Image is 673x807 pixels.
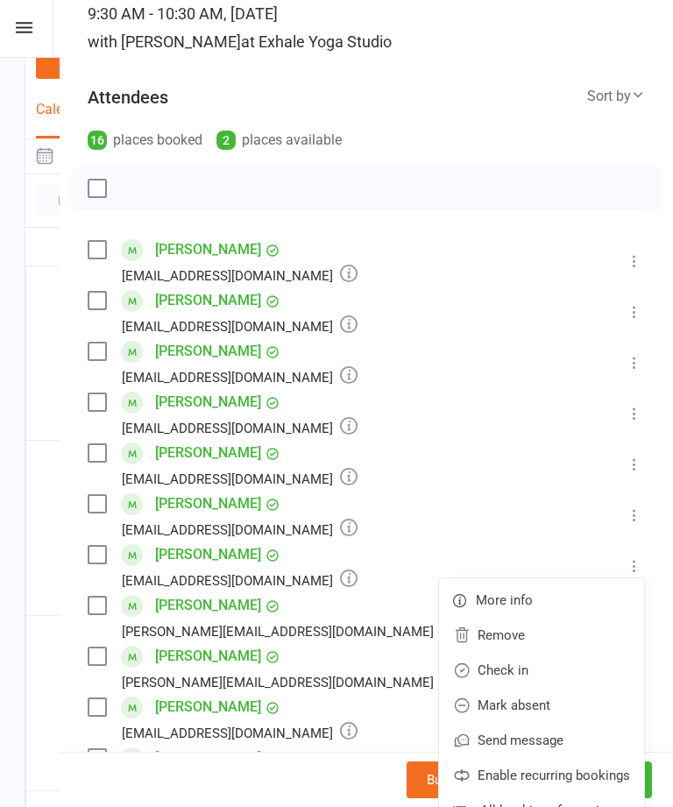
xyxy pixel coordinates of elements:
[155,490,261,518] a: [PERSON_NAME]
[155,439,261,467] a: [PERSON_NAME]
[241,32,392,51] span: at Exhale Yoga Studio
[407,761,558,798] button: Bulk add attendees
[476,590,533,611] span: More info
[216,128,342,152] div: places available
[122,315,358,337] div: [EMAIL_ADDRESS][DOMAIN_NAME]
[25,139,107,173] button: [DATE]
[122,416,358,439] div: [EMAIL_ADDRESS][DOMAIN_NAME]
[122,467,358,490] div: [EMAIL_ADDRESS][DOMAIN_NAME]
[155,693,261,721] a: [PERSON_NAME]
[122,619,458,642] div: [PERSON_NAME][EMAIL_ADDRESS][DOMAIN_NAME]
[122,264,358,287] div: [EMAIL_ADDRESS][DOMAIN_NAME]
[122,365,358,388] div: [EMAIL_ADDRESS][DOMAIN_NAME]
[36,43,169,79] button: Class / Event
[155,591,261,619] a: [PERSON_NAME]
[155,287,261,315] a: [PERSON_NAME]
[36,101,91,138] button: Calendar
[155,642,261,670] a: [PERSON_NAME]
[439,618,644,653] a: Remove
[155,541,261,569] a: [PERSON_NAME]
[155,388,261,416] a: [PERSON_NAME]
[122,518,358,541] div: [EMAIL_ADDRESS][DOMAIN_NAME]
[88,128,202,152] div: places booked
[439,758,644,793] a: Enable recurring bookings
[36,185,101,216] button: Day
[155,337,261,365] a: [PERSON_NAME]
[439,723,644,758] a: Send message
[216,131,236,150] div: 2
[155,236,261,264] a: [PERSON_NAME]
[122,569,358,591] div: [EMAIL_ADDRESS][DOMAIN_NAME]
[122,721,358,744] div: [EMAIL_ADDRESS][DOMAIN_NAME]
[439,653,644,688] a: Check in
[155,744,261,772] a: [PERSON_NAME]
[439,583,644,618] a: More info
[439,688,644,723] a: Mark absent
[122,670,458,693] div: [PERSON_NAME][EMAIL_ADDRESS][DOMAIN_NAME]
[587,85,645,108] div: Sort by
[26,228,115,265] th: Sun
[88,85,168,110] div: Attendees
[88,131,107,150] div: 16
[88,32,241,51] span: with [PERSON_NAME]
